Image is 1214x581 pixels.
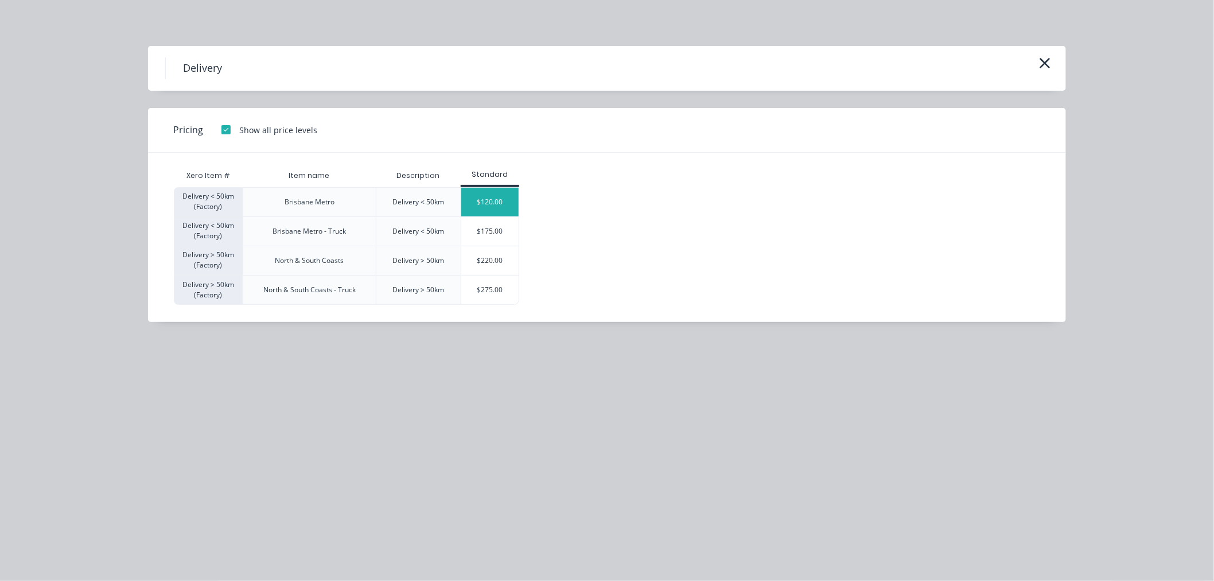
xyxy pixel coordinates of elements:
[165,57,239,79] h4: Delivery
[285,197,334,207] div: Brisbane Metro
[273,226,347,237] div: Brisbane Metro - Truck
[263,285,356,295] div: North & South Coasts - Truck
[461,276,519,304] div: $275.00
[387,161,449,190] div: Description
[461,188,519,216] div: $120.00
[174,187,243,216] div: Delivery < 50km (Factory)
[280,161,339,190] div: Item name
[392,226,444,237] div: Delivery < 50km
[239,124,317,136] div: Show all price levels
[392,285,444,295] div: Delivery > 50km
[392,255,444,266] div: Delivery > 50km
[275,255,344,266] div: North & South Coasts
[461,217,519,246] div: $175.00
[461,169,519,180] div: Standard
[461,246,519,275] div: $220.00
[174,275,243,305] div: Delivery > 50km (Factory)
[392,197,444,207] div: Delivery < 50km
[174,164,243,187] div: Xero Item #
[174,246,243,275] div: Delivery > 50km (Factory)
[174,216,243,246] div: Delivery < 50km (Factory)
[173,123,203,137] span: Pricing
